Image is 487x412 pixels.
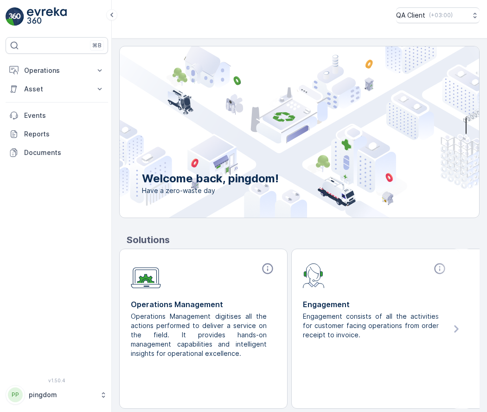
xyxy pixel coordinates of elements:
p: Engagement consists of all the activities for customer facing operations from order receipt to in... [303,312,441,340]
img: city illustration [78,46,479,218]
button: QA Client(+03:00) [396,7,480,23]
button: Operations [6,61,108,80]
span: v 1.50.4 [6,378,108,383]
img: module-icon [131,262,161,289]
div: PP [8,387,23,402]
p: Solutions [127,233,480,247]
p: Engagement [303,299,448,310]
p: Reports [24,129,104,139]
p: Asset [24,84,90,94]
img: module-icon [303,262,325,288]
p: ⌘B [92,42,102,49]
p: ( +03:00 ) [429,12,453,19]
p: Welcome back, pingdom! [142,171,279,186]
p: QA Client [396,11,425,20]
img: logo [6,7,24,26]
span: Have a zero-waste day [142,186,279,195]
button: Asset [6,80,108,98]
img: logo_light-DOdMpM7g.png [27,7,67,26]
p: Operations [24,66,90,75]
a: Reports [6,125,108,143]
a: Documents [6,143,108,162]
p: Operations Management [131,299,276,310]
a: Events [6,106,108,125]
button: PPpingdom [6,385,108,405]
p: pingdom [29,390,95,399]
p: Documents [24,148,104,157]
p: Operations Management digitises all the actions performed to deliver a service on the field. It p... [131,312,269,358]
p: Events [24,111,104,120]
